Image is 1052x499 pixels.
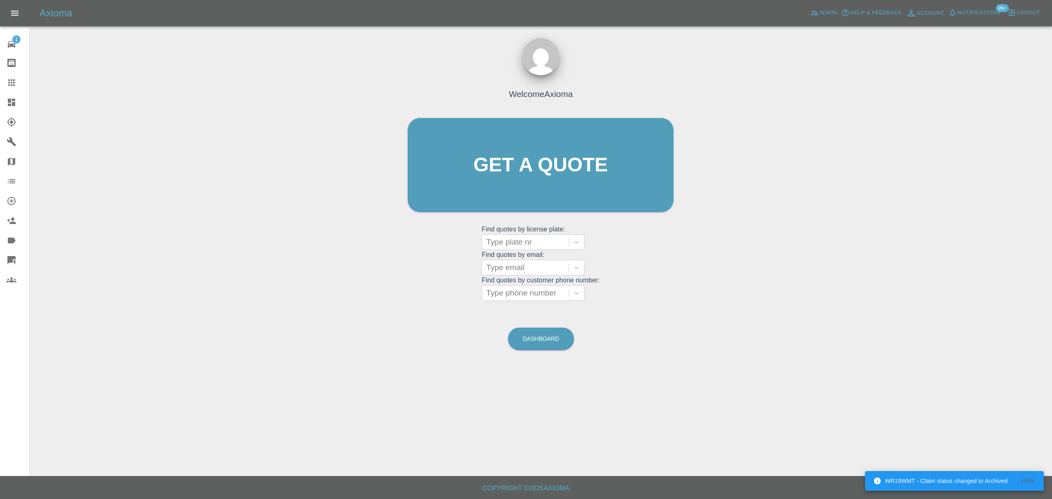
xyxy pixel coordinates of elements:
[904,7,946,20] a: Account
[850,8,902,18] span: Help & Feedback
[39,7,72,20] h5: Axioma
[5,3,25,23] button: Open drawer
[1017,8,1040,18] span: Logout
[482,226,600,250] grid: Find quotes by license plate:
[7,483,1045,494] h6: Copyright © 2025 Axioma
[509,88,573,100] h4: Welcome Axioma
[917,9,944,18] span: Account
[482,251,600,275] grid: Find quotes by email:
[873,474,1008,488] div: WR19WMT - Claim status changed to Archived
[819,8,837,18] span: Admin
[946,7,1002,19] button: Notifications
[508,328,574,350] a: Dashboard
[522,38,559,75] img: ...
[808,7,840,19] a: Admin
[996,4,1009,12] span: 99+
[12,35,21,44] span: 1
[839,7,904,19] button: Help & Feedback
[482,277,600,301] grid: Find quotes by customer phone number:
[408,118,674,212] a: Get a quote
[1014,475,1040,487] button: View
[957,8,1000,18] span: Notifications
[1006,7,1042,19] button: Logout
